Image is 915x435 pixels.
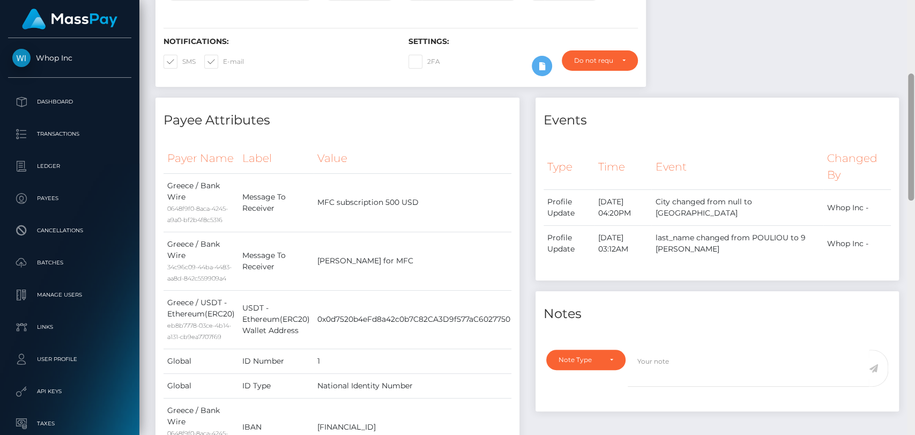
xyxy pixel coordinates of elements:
[163,111,511,130] h4: Payee Attributes
[651,190,823,226] td: City changed from null to [GEOGRAPHIC_DATA]
[239,373,314,398] td: ID Type
[823,226,891,262] td: Whop Inc -
[239,173,314,232] td: Message To Receiver
[544,226,595,262] td: Profile Update
[239,232,314,290] td: Message To Receiver
[239,144,314,173] th: Label
[594,144,651,189] th: Time
[12,384,127,400] p: API Keys
[314,173,514,232] td: MFC subscription 500 USD
[651,144,823,189] th: Event
[163,55,196,69] label: SMS
[8,249,131,276] a: Batches
[823,144,891,189] th: Changed By
[8,89,131,115] a: Dashboard
[163,290,239,349] td: Greece / USDT - Ethereum(ERC20)
[12,94,127,110] p: Dashboard
[408,37,637,46] h6: Settings:
[546,350,626,370] button: Note Type
[239,290,314,349] td: USDT - Ethereum(ERC20) Wallet Address
[239,349,314,373] td: ID Number
[8,185,131,212] a: Payees
[12,255,127,271] p: Batches
[12,416,127,432] p: Taxes
[544,305,891,323] h4: Notes
[12,158,127,174] p: Ledger
[12,223,127,239] p: Cancellations
[544,111,891,130] h4: Events
[314,349,514,373] td: 1
[314,232,514,290] td: [PERSON_NAME] for MFC
[651,226,823,262] td: last_name changed from POULIOU to 9 [PERSON_NAME]
[167,205,228,224] small: 0648f9f0-8aca-4245-a9a0-bf2b4f8c5316
[8,217,131,244] a: Cancellations
[12,319,127,335] p: Links
[314,290,514,349] td: 0x0d7520b4eFd8a42c0b7C82CA3D9f577aC6027750
[314,373,514,398] td: National Identity Number
[163,373,239,398] td: Global
[562,50,637,71] button: Do not require
[12,49,31,67] img: Whop Inc
[163,37,392,46] h6: Notifications:
[314,144,514,173] th: Value
[167,263,232,282] small: 34c96c09-44ba-4483-aa8d-842c559909a4
[12,287,127,303] p: Manage Users
[8,53,131,63] span: Whop Inc
[574,56,613,65] div: Do not require
[12,351,127,367] p: User Profile
[8,153,131,180] a: Ledger
[823,190,891,226] td: Whop Inc -
[12,126,127,142] p: Transactions
[167,322,231,341] small: eb8b7778-03ce-4b14-a131-cb9ea7707f69
[12,190,127,207] p: Payees
[163,232,239,290] td: Greece / Bank Wire
[544,190,595,226] td: Profile Update
[8,314,131,341] a: Links
[559,356,601,364] div: Note Type
[408,55,440,69] label: 2FA
[163,144,239,173] th: Payer Name
[8,378,131,405] a: API Keys
[8,282,131,308] a: Manage Users
[8,121,131,148] a: Transactions
[594,226,651,262] td: [DATE] 03:12AM
[544,144,595,189] th: Type
[163,173,239,232] td: Greece / Bank Wire
[204,55,244,69] label: E-mail
[163,349,239,373] td: Global
[22,9,117,30] img: MassPay Logo
[8,346,131,373] a: User Profile
[594,190,651,226] td: [DATE] 04:20PM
